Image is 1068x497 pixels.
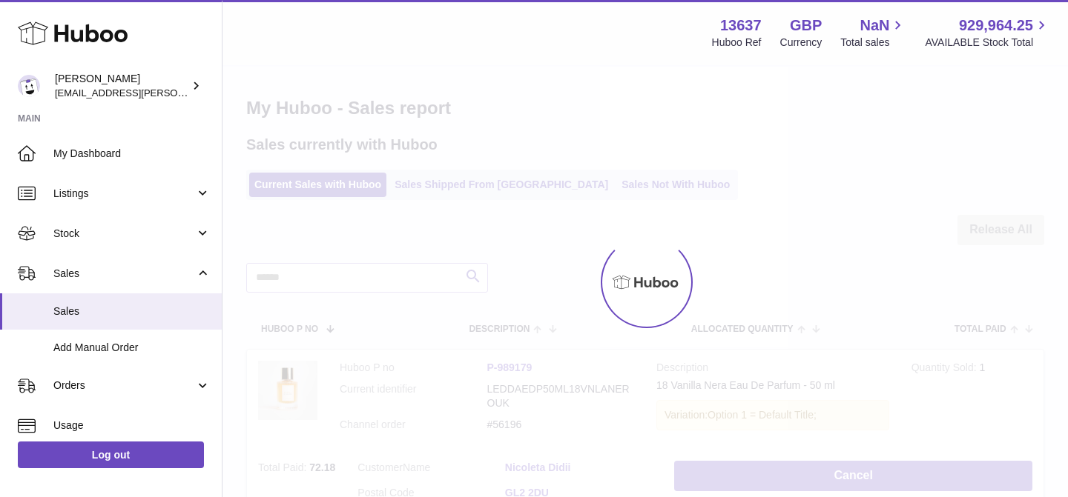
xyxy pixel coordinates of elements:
span: NaN [860,16,889,36]
span: Listings [53,187,195,201]
span: [EMAIL_ADDRESS][PERSON_NAME][DOMAIN_NAME] [55,87,297,99]
span: Total sales [840,36,906,50]
span: Add Manual Order [53,341,211,355]
strong: 13637 [720,16,762,36]
img: jonny@ledda.co [18,75,40,97]
a: Log out [18,441,204,468]
strong: GBP [790,16,822,36]
span: Stock [53,227,195,241]
div: Huboo Ref [712,36,762,50]
span: AVAILABLE Stock Total [925,36,1050,50]
a: 929,964.25 AVAILABLE Stock Total [925,16,1050,50]
span: Sales [53,304,211,318]
span: Orders [53,378,195,393]
span: My Dashboard [53,147,211,161]
span: Sales [53,267,195,281]
div: Currency [780,36,823,50]
span: 929,964.25 [959,16,1033,36]
div: [PERSON_NAME] [55,72,188,100]
span: Usage [53,418,211,433]
a: NaN Total sales [840,16,906,50]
